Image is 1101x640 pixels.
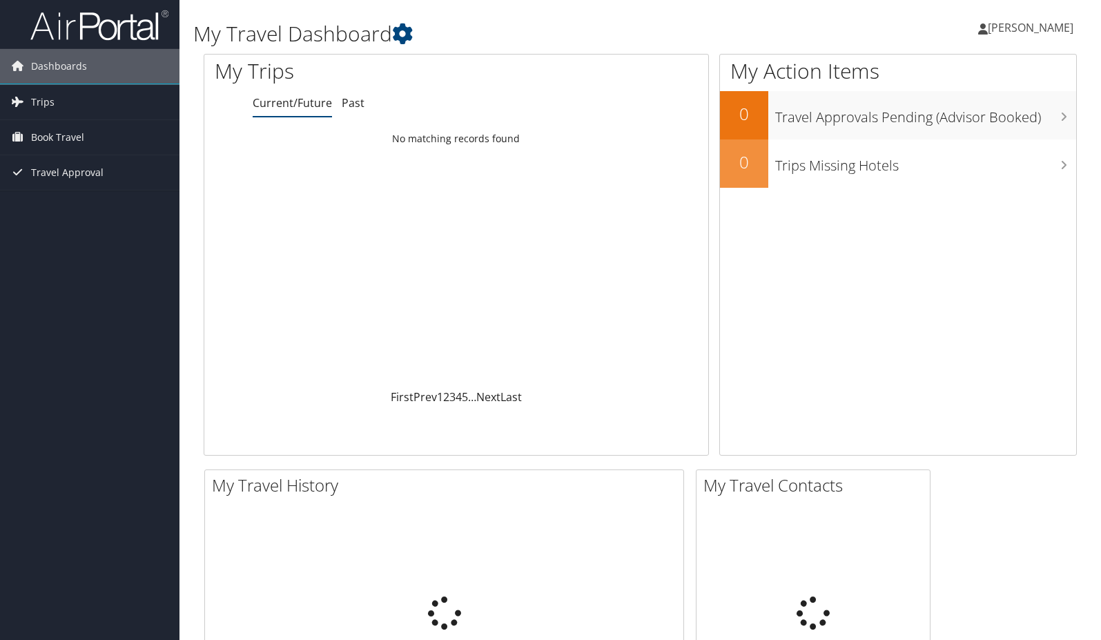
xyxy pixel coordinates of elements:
h2: My Travel History [212,474,683,497]
a: [PERSON_NAME] [978,7,1087,48]
h1: My Action Items [720,57,1076,86]
h2: 0 [720,102,768,126]
a: 1 [437,389,443,405]
a: 5 [462,389,468,405]
a: 0Travel Approvals Pending (Advisor Booked) [720,91,1076,139]
a: Prev [413,389,437,405]
span: … [468,389,476,405]
span: Book Travel [31,120,84,155]
span: Travel Approval [31,155,104,190]
a: 3 [449,389,456,405]
a: Last [500,389,522,405]
span: Dashboards [31,49,87,84]
a: 4 [456,389,462,405]
a: Next [476,389,500,405]
h3: Travel Approvals Pending (Advisor Booked) [775,101,1076,127]
a: Current/Future [253,95,332,110]
h1: My Travel Dashboard [193,19,789,48]
h2: My Travel Contacts [703,474,930,497]
img: airportal-logo.png [30,9,168,41]
h1: My Trips [215,57,488,86]
h2: 0 [720,151,768,174]
span: Trips [31,85,55,119]
h3: Trips Missing Hotels [775,149,1076,175]
a: 0Trips Missing Hotels [720,139,1076,188]
span: [PERSON_NAME] [988,20,1073,35]
a: First [391,389,413,405]
a: 2 [443,389,449,405]
td: No matching records found [204,126,708,151]
a: Past [342,95,364,110]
